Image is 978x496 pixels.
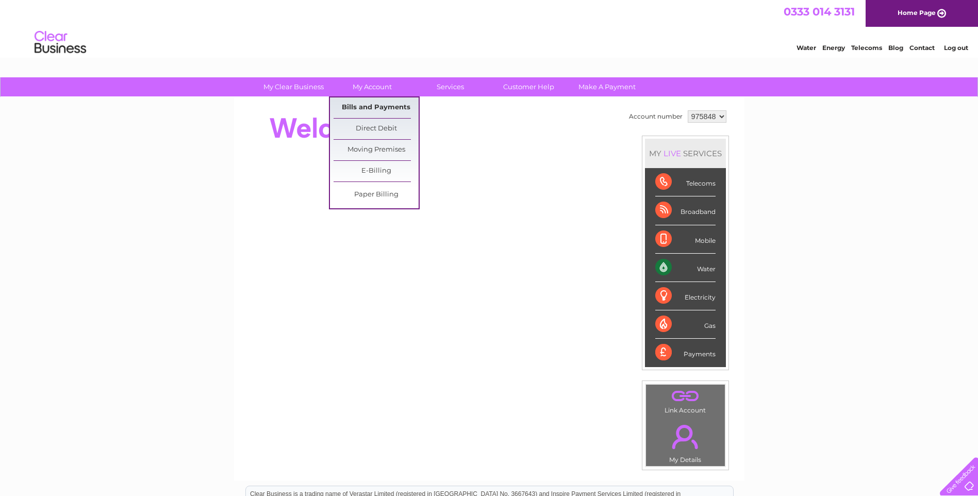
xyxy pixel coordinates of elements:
[822,44,845,52] a: Energy
[251,77,336,96] a: My Clear Business
[649,387,722,405] a: .
[626,108,685,125] td: Account number
[655,339,716,367] div: Payments
[34,27,87,58] img: logo.png
[334,161,419,181] a: E-Billing
[649,419,722,455] a: .
[329,77,415,96] a: My Account
[909,44,935,52] a: Contact
[408,77,493,96] a: Services
[334,185,419,205] a: Paper Billing
[655,168,716,196] div: Telecoms
[645,139,726,168] div: MY SERVICES
[486,77,571,96] a: Customer Help
[655,254,716,282] div: Water
[797,44,816,52] a: Water
[655,282,716,310] div: Electricity
[246,6,733,50] div: Clear Business is a trading name of Verastar Limited (registered in [GEOGRAPHIC_DATA] No. 3667643...
[565,77,650,96] a: Make A Payment
[655,310,716,339] div: Gas
[851,44,882,52] a: Telecoms
[655,196,716,225] div: Broadband
[334,97,419,118] a: Bills and Payments
[661,148,683,158] div: LIVE
[655,225,716,254] div: Mobile
[784,5,855,18] a: 0333 014 3131
[944,44,968,52] a: Log out
[888,44,903,52] a: Blog
[645,384,725,417] td: Link Account
[334,119,419,139] a: Direct Debit
[334,140,419,160] a: Moving Premises
[645,416,725,467] td: My Details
